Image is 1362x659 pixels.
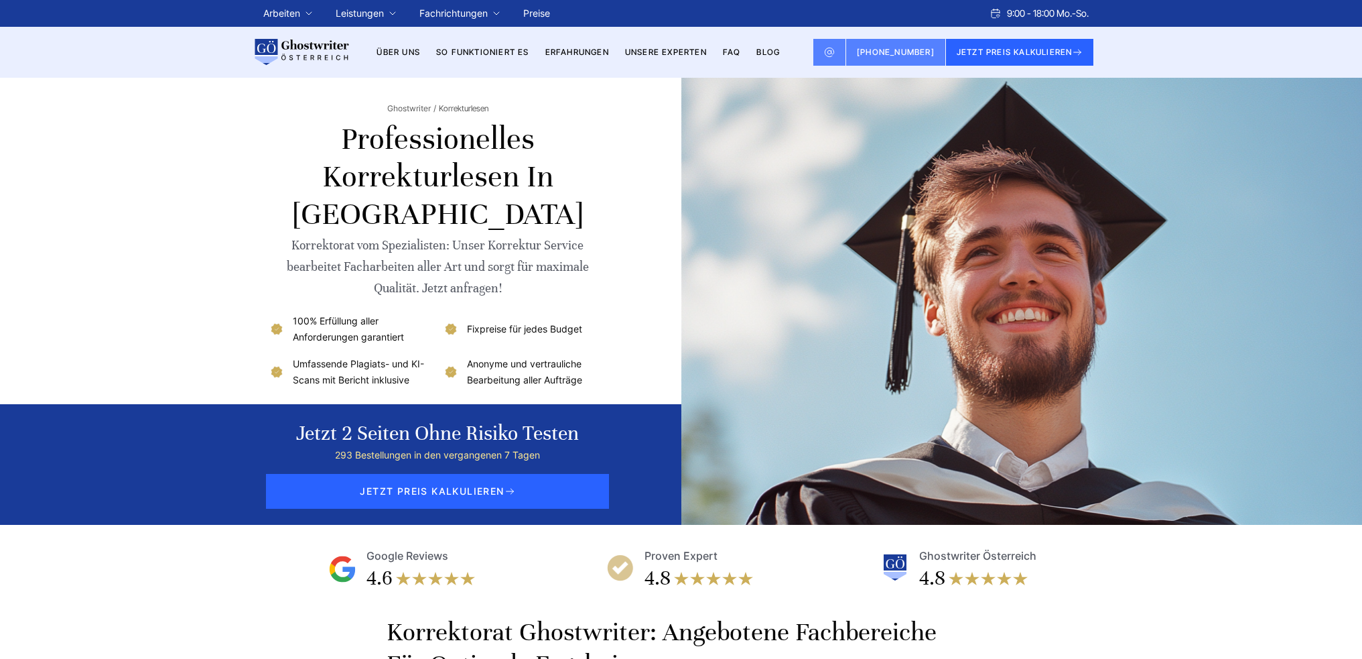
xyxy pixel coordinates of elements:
span: 9:00 - 18:00 Mo.-So. [1007,5,1089,21]
a: Leistungen [336,5,384,21]
a: Arbeiten [263,5,300,21]
a: Über uns [377,47,420,57]
a: Preise [523,7,550,19]
img: Proven Expert [607,554,634,581]
h1: Professionelles Korrekturlesen in [GEOGRAPHIC_DATA] [269,121,607,233]
button: JETZT PREIS KALKULIEREN [946,39,1094,66]
img: Google Reviews [329,556,356,583]
img: stars [395,565,476,592]
div: 4.8 [919,565,945,592]
img: Anonyme und vertrauliche Bearbeitung aller Aufträge [443,364,459,380]
img: Umfassende Plagiats- und KI-Scans mit Bericht inklusive [269,364,285,380]
span: [PHONE_NUMBER] [857,47,935,57]
a: Ghostwriter [387,103,436,114]
img: stars [673,565,754,592]
li: Anonyme und vertrauliche Bearbeitung aller Aufträge [443,356,607,388]
span: Korrekturlesen [439,103,488,114]
li: Fixpreise für jedes Budget [443,313,607,345]
img: Fixpreise für jedes Budget [443,321,459,337]
div: 293 Bestellungen in den vergangenen 7 Tagen [296,447,579,463]
img: Schedule [990,8,1002,19]
a: FAQ [723,47,741,57]
div: Google Reviews [366,546,448,565]
img: Email [824,47,835,58]
img: stars [948,565,1028,592]
a: Fachrichtungen [419,5,488,21]
div: Proven Expert [644,546,718,565]
div: Jetzt 2 Seiten ohne Risiko testen [296,420,579,447]
div: Korrektorat vom Spezialisten: Unser Korrektur Service bearbeitet Facharbeiten aller Art und sorgt... [269,235,607,299]
div: 4.6 [366,565,393,592]
a: Erfahrungen [545,47,609,57]
div: Ghostwriter Österreich [919,546,1036,565]
a: BLOG [756,47,780,57]
img: 100% Erfüllung aller Anforderungen garantiert [269,321,285,337]
img: logo wirschreiben [253,39,349,66]
span: JETZT PREIS KALKULIEREN [266,474,609,509]
li: 100% Erfüllung aller Anforderungen garantiert [269,313,433,345]
a: Unsere Experten [625,47,707,57]
a: So funktioniert es [436,47,529,57]
div: 4.8 [644,565,671,592]
a: [PHONE_NUMBER] [846,39,946,66]
li: Umfassende Plagiats- und KI-Scans mit Bericht inklusive [269,356,433,388]
img: Ghostwriter [882,554,908,581]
